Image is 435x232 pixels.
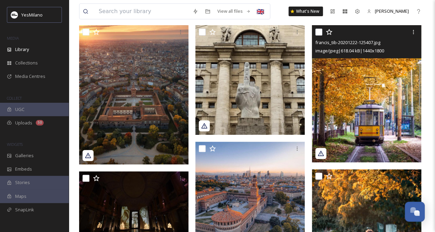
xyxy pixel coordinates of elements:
span: UGC [15,106,24,113]
input: Search your library [95,4,189,19]
span: Maps [15,193,26,200]
a: [PERSON_NAME] [363,4,412,18]
span: Uploads [15,120,32,126]
span: WIDGETS [7,142,23,147]
span: [PERSON_NAME] [375,8,409,14]
span: SnapLink [15,206,34,213]
button: Open Chat [405,202,425,222]
span: Collections [15,60,38,66]
img: j84c-20200716-121910.jpg [79,25,190,164]
span: YesMilano [21,12,43,18]
a: What's New [289,7,323,16]
span: MEDIA [7,36,19,41]
span: image/jpeg | 618.04 kB | 1440 x 1800 [315,48,384,54]
span: Media Centres [15,73,45,80]
a: View all files [214,4,254,18]
img: francis_tib-20201222-125407.jpg [312,25,421,162]
span: Galleries [15,152,34,159]
div: 🇬🇧 [254,5,267,18]
div: 50 [36,120,44,125]
span: Embeds [15,166,32,172]
span: Stories [15,179,30,186]
img: Logo%20YesMilano%40150x.png [11,11,18,18]
img: miguelordre-20200716-121910.jpg [195,25,305,135]
span: Library [15,46,29,53]
span: COLLECT [7,95,22,101]
span: francis_tib-20201222-125407.jpg [315,39,380,46]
